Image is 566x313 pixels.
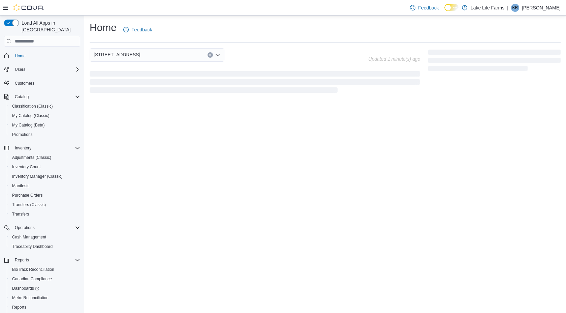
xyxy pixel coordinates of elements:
[9,243,80,251] span: Traceabilty Dashboard
[7,274,83,284] button: Canadian Compliance
[12,144,80,152] span: Inventory
[9,163,43,171] a: Inventory Count
[9,163,80,171] span: Inventory Count
[12,286,39,291] span: Dashboards
[9,172,80,180] span: Inventory Manager (Classic)
[471,4,504,12] p: Lake Life Farms
[9,303,80,311] span: Reports
[12,132,33,137] span: Promotions
[12,183,29,189] span: Manifests
[12,155,51,160] span: Adjustments (Classic)
[7,120,83,130] button: My Catalog (Beta)
[9,265,80,274] span: BioTrack Reconciliation
[15,94,29,99] span: Catalog
[15,225,35,230] span: Operations
[9,102,80,110] span: Classification (Classic)
[7,102,83,111] button: Classification (Classic)
[368,56,420,62] p: Updated 1 minute(s) ago
[7,200,83,209] button: Transfers (Classic)
[12,305,26,310] span: Reports
[90,73,420,94] span: Loading
[7,303,83,312] button: Reports
[12,224,37,232] button: Operations
[7,284,83,293] a: Dashboards
[7,172,83,181] button: Inventory Manager (Classic)
[9,201,80,209] span: Transfers (Classic)
[7,293,83,303] button: Metrc Reconciliation
[9,275,55,283] a: Canadian Compliance
[522,4,561,12] p: [PERSON_NAME]
[13,4,44,11] img: Cova
[9,112,80,120] span: My Catalog (Classic)
[12,79,80,87] span: Customers
[12,79,37,87] a: Customers
[12,122,45,128] span: My Catalog (Beta)
[12,256,32,264] button: Reports
[7,232,83,242] button: Cash Management
[1,223,83,232] button: Operations
[12,144,34,152] button: Inventory
[7,209,83,219] button: Transfers
[15,67,25,72] span: Users
[15,81,34,86] span: Customers
[9,153,80,162] span: Adjustments (Classic)
[7,162,83,172] button: Inventory Count
[1,78,83,88] button: Customers
[9,201,49,209] a: Transfers (Classic)
[1,143,83,153] button: Inventory
[1,255,83,265] button: Reports
[12,256,80,264] span: Reports
[9,210,80,218] span: Transfers
[428,51,561,73] span: Loading
[12,267,54,272] span: BioTrack Reconciliation
[9,191,80,199] span: Purchase Orders
[9,182,80,190] span: Manifests
[12,295,49,301] span: Metrc Reconciliation
[9,102,56,110] a: Classification (Classic)
[19,20,80,33] span: Load All Apps in [GEOGRAPHIC_DATA]
[121,23,155,36] a: Feedback
[9,265,57,274] a: BioTrack Reconciliation
[9,131,80,139] span: Promotions
[418,4,439,11] span: Feedback
[131,26,152,33] span: Feedback
[511,4,519,12] div: Kate Rossow
[7,130,83,139] button: Promotions
[9,172,65,180] a: Inventory Manager (Classic)
[9,303,29,311] a: Reports
[12,65,28,74] button: Users
[9,210,32,218] a: Transfers
[9,233,49,241] a: Cash Management
[12,52,28,60] a: Home
[12,51,80,60] span: Home
[9,294,80,302] span: Metrc Reconciliation
[12,202,46,207] span: Transfers (Classic)
[9,153,54,162] a: Adjustments (Classic)
[12,224,80,232] span: Operations
[12,93,31,101] button: Catalog
[9,243,55,251] a: Traceabilty Dashboard
[9,294,51,302] a: Metrc Reconciliation
[7,191,83,200] button: Purchase Orders
[94,51,140,59] span: [STREET_ADDRESS]
[1,51,83,60] button: Home
[512,4,518,12] span: KR
[12,276,52,282] span: Canadian Compliance
[9,131,35,139] a: Promotions
[12,104,53,109] span: Classification (Classic)
[12,193,43,198] span: Purchase Orders
[9,112,52,120] a: My Catalog (Classic)
[7,111,83,120] button: My Catalog (Classic)
[444,4,459,11] input: Dark Mode
[7,153,83,162] button: Adjustments (Classic)
[12,211,29,217] span: Transfers
[208,52,213,58] button: Clear input
[12,65,80,74] span: Users
[9,284,42,292] a: Dashboards
[12,164,41,170] span: Inventory Count
[507,4,508,12] p: |
[407,1,441,15] a: Feedback
[12,93,80,101] span: Catalog
[7,181,83,191] button: Manifests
